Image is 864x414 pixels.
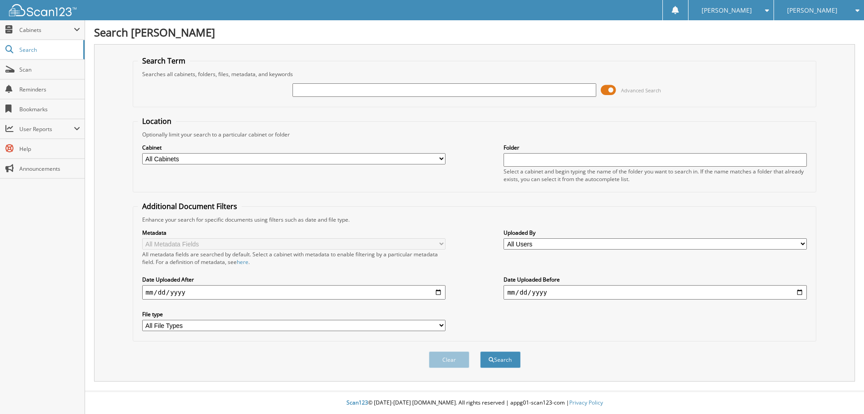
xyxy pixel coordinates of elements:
span: Scan123 [346,399,368,406]
img: scan123-logo-white.svg [9,4,76,16]
div: Select a cabinet and begin typing the name of the folder you want to search in. If the name match... [504,168,807,183]
span: Reminders [19,86,80,93]
button: Clear [429,351,469,368]
span: [PERSON_NAME] [702,8,752,13]
span: Help [19,145,80,153]
div: All metadata fields are searched by default. Select a cabinet with metadata to enable filtering b... [142,250,445,266]
legend: Location [138,116,176,126]
span: Announcements [19,165,80,173]
span: Bookmarks [19,105,80,113]
h1: Search [PERSON_NAME] [94,25,855,40]
label: Folder [504,144,807,151]
label: Metadata [142,229,445,237]
a: here [237,258,248,266]
div: Enhance your search for specific documents using filters such as date and file type. [138,216,812,223]
label: Date Uploaded Before [504,276,807,283]
div: Searches all cabinets, folders, files, metadata, and keywords [138,70,812,78]
label: Cabinet [142,144,445,151]
legend: Search Term [138,56,190,66]
span: Advanced Search [621,87,661,94]
label: Date Uploaded After [142,276,445,283]
button: Search [480,351,521,368]
a: Privacy Policy [569,399,603,406]
span: Cabinets [19,26,74,34]
div: Optionally limit your search to a particular cabinet or folder [138,131,812,138]
div: © [DATE]-[DATE] [DOMAIN_NAME]. All rights reserved | appg01-scan123-com | [85,392,864,414]
span: Search [19,46,79,54]
iframe: Chat Widget [819,371,864,414]
span: [PERSON_NAME] [787,8,837,13]
label: File type [142,310,445,318]
span: Scan [19,66,80,73]
input: end [504,285,807,300]
legend: Additional Document Filters [138,201,242,211]
span: User Reports [19,125,74,133]
label: Uploaded By [504,229,807,237]
input: start [142,285,445,300]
